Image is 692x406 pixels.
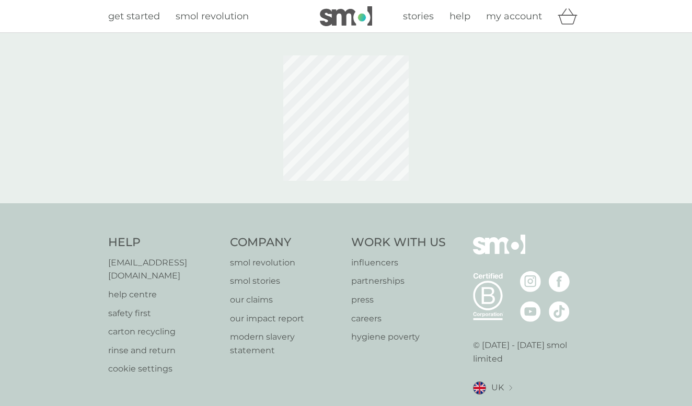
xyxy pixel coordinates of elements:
[403,10,434,22] span: stories
[108,9,160,24] a: get started
[351,235,446,251] h4: Work With Us
[108,325,220,339] a: carton recycling
[486,9,542,24] a: my account
[491,381,504,395] span: UK
[549,301,570,322] img: visit the smol Tiktok page
[108,344,220,357] a: rinse and return
[230,293,341,307] a: our claims
[403,9,434,24] a: stories
[351,312,446,326] a: careers
[108,10,160,22] span: get started
[558,6,584,27] div: basket
[473,381,486,395] img: UK flag
[449,9,470,24] a: help
[108,235,220,251] h4: Help
[108,288,220,301] a: help centre
[230,312,341,326] a: our impact report
[108,362,220,376] a: cookie settings
[230,235,341,251] h4: Company
[351,330,446,344] a: hygiene poverty
[486,10,542,22] span: my account
[176,9,249,24] a: smol revolution
[108,256,220,283] a: [EMAIL_ADDRESS][DOMAIN_NAME]
[320,6,372,26] img: smol
[473,339,584,365] p: © [DATE] - [DATE] smol limited
[351,256,446,270] a: influencers
[230,256,341,270] a: smol revolution
[520,301,541,322] img: visit the smol Youtube page
[351,293,446,307] a: press
[230,274,341,288] a: smol stories
[549,271,570,292] img: visit the smol Facebook page
[230,330,341,357] a: modern slavery statement
[473,235,525,270] img: smol
[176,10,249,22] span: smol revolution
[520,271,541,292] img: visit the smol Instagram page
[509,385,512,391] img: select a new location
[449,10,470,22] span: help
[108,307,220,320] a: safety first
[351,274,446,288] a: partnerships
